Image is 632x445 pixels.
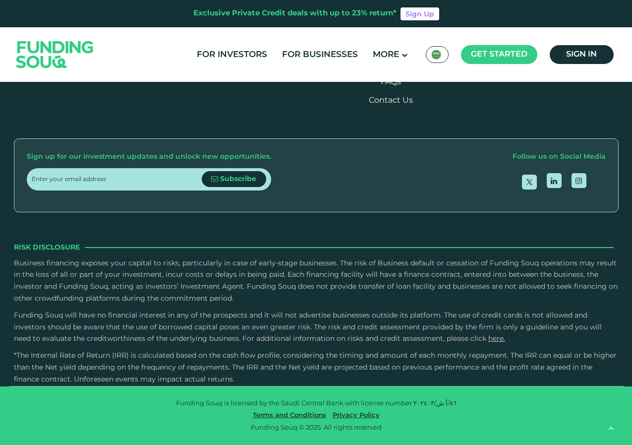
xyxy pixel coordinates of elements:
a: For Investors [194,47,270,63]
p: *The Internal Rate of Return (IRR) is calculated based on the cash flow profile, considering the ... [14,350,619,385]
a: Contact Us [369,97,413,104]
span: 2025 [306,425,321,431]
img: SA Flag [431,50,441,60]
div: Sign up for our investment updates and unlock new opportunities. [27,151,271,163]
span: Subscribe [220,176,256,183]
span: Sign in [566,51,597,58]
a: Terms and Conditions [250,412,329,419]
span: Get started [471,51,527,58]
img: twitter [526,179,532,185]
span: More [373,51,399,59]
div: Exclusive Private Credit deals with up to 23% return* [193,8,397,19]
div: Follow us on Social Media [513,151,606,163]
span: All rights reserved [324,425,382,431]
button: Subscribe [202,171,266,187]
span: Funding Souq © [251,425,304,431]
a: open Instagram [572,173,586,188]
input: Enter your email address [32,168,202,191]
p: Funding Souq is licensed by the Saudi Central Bank with license number ٨٦/أ ش/٢٠٢٤٠٣ [16,399,616,409]
a: FAQs [381,78,401,86]
span: Risk Disclosure [14,242,80,253]
a: open Twitter [522,175,537,190]
p: Business financing exposes your capital to risks, particularly in case of early-stage businesses.... [14,258,619,305]
img: Logo [6,29,104,79]
a: Sign in [550,45,614,64]
a: open Linkedin [547,173,562,188]
span: Funding Souq will have no financial interest in any of the prospects and it will not advertise bu... [14,312,602,343]
a: For Businesses [280,47,360,63]
a: here. [488,335,505,342]
button: back [600,418,622,440]
a: Privacy Policy [330,412,382,419]
a: Sign Up [401,7,439,20]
